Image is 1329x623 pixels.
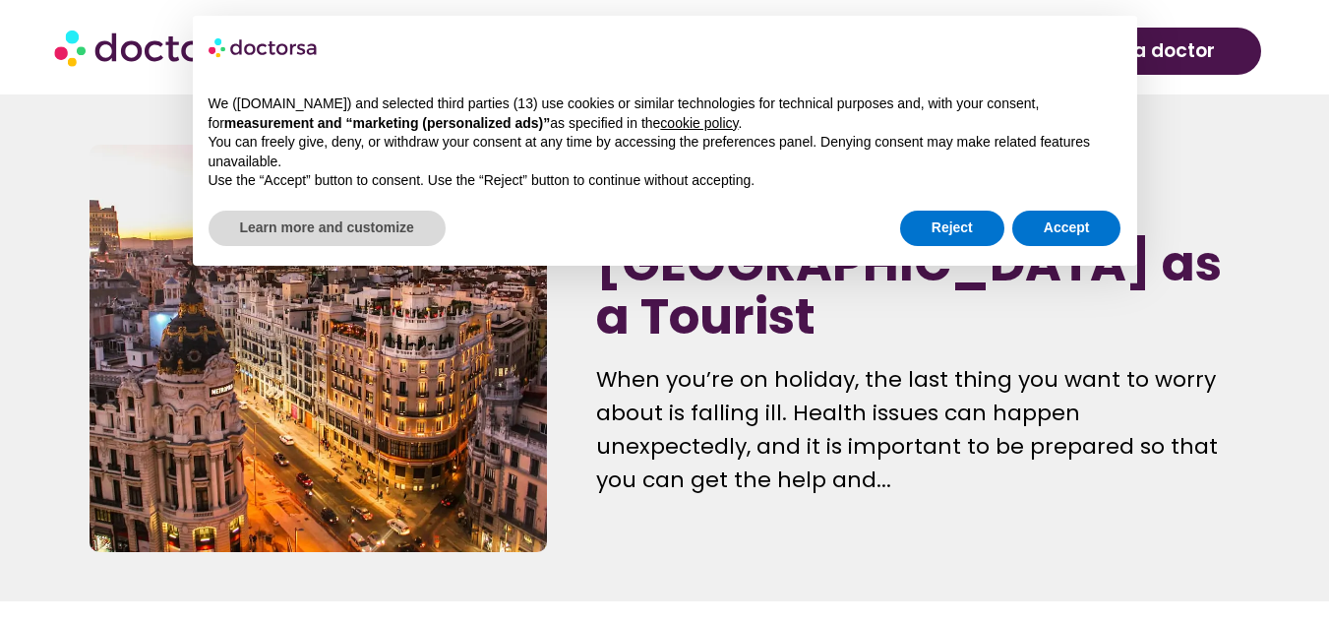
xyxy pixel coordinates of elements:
p: Use the “Accept” button to consent. Use the “Reject” button to continue without accepting. [209,171,1121,191]
p: We ([DOMAIN_NAME]) and selected third parties (13) use cookies or similar technologies for techni... [209,94,1121,133]
img: logo [209,31,319,63]
img: Seeing a Doctor in Spain as a Tourist - a practical guide for travelers [90,145,547,552]
a: cookie policy [660,115,738,131]
p: You can freely give, deny, or withdraw your consent at any time by accessing the preferences pane... [209,133,1121,171]
button: Accept [1012,211,1121,246]
button: Learn more and customize [209,211,446,246]
strong: measurement and “marketing (personalized ads)” [224,115,550,131]
button: Reject [900,211,1004,246]
h1: Seeing a Doctor in [GEOGRAPHIC_DATA] as a Tourist [596,184,1239,343]
span: see a doctor [1096,35,1215,67]
a: see a doctor [1050,28,1261,75]
p: When you’re on holiday, the last thing you want to worry about is falling ill. Health issues can ... [596,363,1239,497]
